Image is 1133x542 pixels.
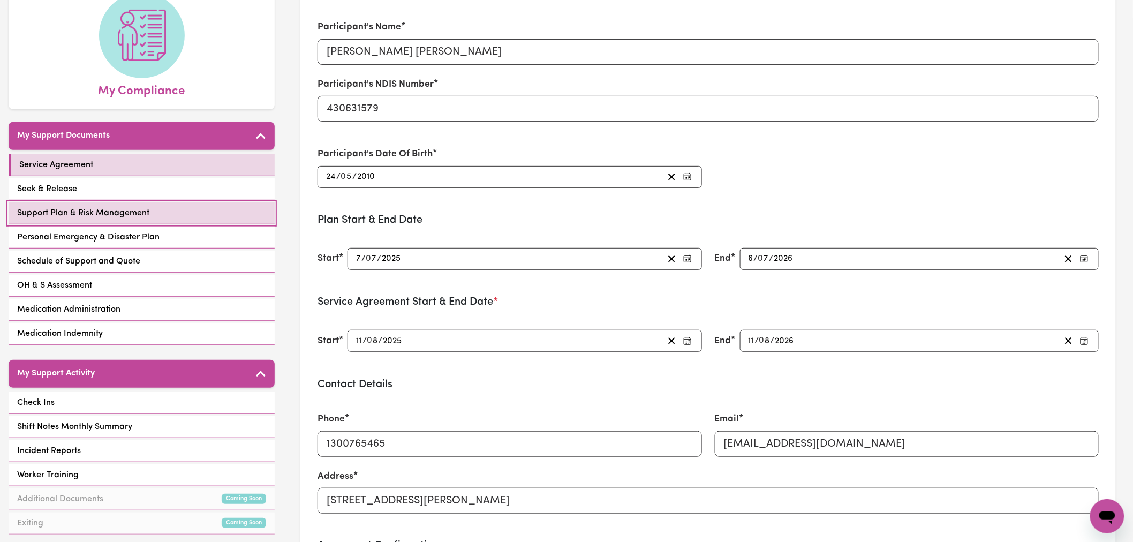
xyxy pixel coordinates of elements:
[9,299,275,321] a: Medication Administration
[715,252,731,266] label: End
[774,252,794,266] input: ----
[367,334,378,348] input: --
[356,334,362,348] input: --
[17,469,79,481] span: Worker Training
[318,214,1099,227] h3: Plan Start & End Date
[771,336,775,346] span: /
[9,154,275,176] a: Service Agreement
[318,252,339,266] label: Start
[17,517,43,530] span: Exiting
[1090,499,1124,533] iframe: Button to launch messaging window
[759,337,765,345] span: 0
[17,231,160,244] span: Personal Emergency & Disaster Plan
[336,172,341,182] span: /
[17,207,149,220] span: Support Plan & Risk Management
[318,147,433,161] label: Participant's Date Of Birth
[99,78,185,101] span: My Compliance
[9,251,275,273] a: Schedule of Support and Quote
[318,78,434,92] label: Participant's NDIS Number
[378,336,382,346] span: /
[748,252,754,266] input: --
[17,183,77,195] span: Seek & Release
[17,493,103,506] span: Additional Documents
[356,252,361,266] input: --
[318,470,353,484] label: Address
[17,327,103,340] span: Medication Indemnity
[382,334,403,348] input: ----
[17,368,95,379] h5: My Support Activity
[318,378,1099,391] h3: Contact Details
[9,323,275,345] a: Medication Indemnity
[715,412,739,426] label: Email
[341,170,352,184] input: --
[17,396,55,409] span: Check Ins
[318,412,345,426] label: Phone
[9,513,275,535] a: ExitingComing Soon
[769,254,774,264] span: /
[9,178,275,200] a: Seek & Release
[366,254,371,263] span: 0
[9,464,275,486] a: Worker Training
[17,131,110,141] h5: My Support Documents
[222,518,266,528] small: Coming Soon
[9,227,275,249] a: Personal Emergency & Disaster Plan
[341,172,346,181] span: 0
[381,252,402,266] input: ----
[19,159,93,171] span: Service Agreement
[9,202,275,224] a: Support Plan & Risk Management
[17,445,81,457] span: Incident Reports
[326,170,336,184] input: --
[758,254,764,263] span: 0
[222,494,266,504] small: Coming Soon
[754,254,758,264] span: /
[17,255,140,268] span: Schedule of Support and Quote
[361,254,366,264] span: /
[366,252,377,266] input: --
[9,360,275,388] button: My Support Activity
[9,122,275,150] button: My Support Documents
[352,172,357,182] span: /
[775,334,795,348] input: ----
[9,392,275,414] a: Check Ins
[9,275,275,297] a: OH & S Assessment
[715,334,731,348] label: End
[318,334,339,348] label: Start
[362,336,367,346] span: /
[759,252,769,266] input: --
[17,420,132,433] span: Shift Notes Monthly Summary
[17,303,120,316] span: Medication Administration
[9,440,275,462] a: Incident Reports
[318,296,1099,308] h3: Service Agreement Start & End Date
[748,334,755,348] input: --
[377,254,381,264] span: /
[9,416,275,438] a: Shift Notes Monthly Summary
[760,334,771,348] input: --
[17,279,92,292] span: OH & S Assessment
[318,20,401,34] label: Participant's Name
[357,170,376,184] input: ----
[9,488,275,510] a: Additional DocumentsComing Soon
[367,337,372,345] span: 0
[755,336,759,346] span: /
